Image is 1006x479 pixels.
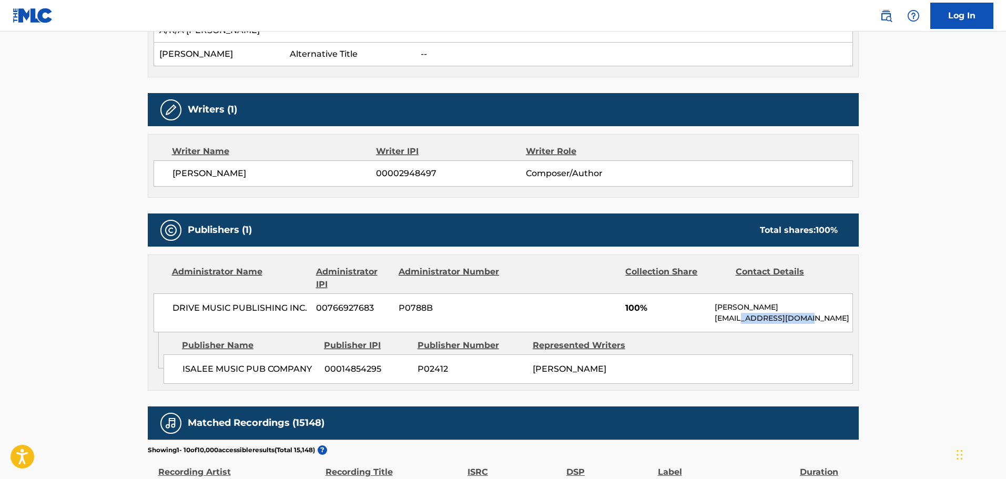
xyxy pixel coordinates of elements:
[415,43,852,66] td: --
[172,266,308,291] div: Administrator Name
[188,104,237,116] h5: Writers (1)
[182,339,316,352] div: Publisher Name
[800,455,853,478] div: Duration
[165,104,177,116] img: Writers
[172,302,309,314] span: DRIVE MUSIC PUBLISHING INC.
[625,302,707,314] span: 100%
[816,225,838,235] span: 100 %
[736,266,838,291] div: Contact Details
[284,43,415,66] td: Alternative Title
[715,313,852,324] p: [EMAIL_ADDRESS][DOMAIN_NAME]
[399,302,501,314] span: P0788B
[418,363,525,375] span: P02412
[165,224,177,237] img: Publishers
[148,445,315,455] p: Showing 1 - 10 of 10,000 accessible results (Total 15,148 )
[957,439,963,471] div: Drag
[625,266,727,291] div: Collection Share
[399,266,501,291] div: Administrator Number
[188,224,252,236] h5: Publishers (1)
[876,5,897,26] a: Public Search
[907,9,920,22] img: help
[903,5,924,26] div: Help
[165,417,177,430] img: Matched Recordings
[930,3,993,29] a: Log In
[526,145,662,158] div: Writer Role
[326,455,462,478] div: Recording Title
[418,339,525,352] div: Publisher Number
[158,455,320,478] div: Recording Artist
[566,455,652,478] div: DSP
[324,363,410,375] span: 00014854295
[526,167,662,180] span: Composer/Author
[760,224,838,237] div: Total shares:
[188,417,324,429] h5: Matched Recordings (15148)
[376,167,525,180] span: 00002948497
[376,145,526,158] div: Writer IPI
[715,302,852,313] p: [PERSON_NAME]
[316,266,391,291] div: Administrator IPI
[533,364,606,374] span: [PERSON_NAME]
[172,167,377,180] span: [PERSON_NAME]
[154,43,284,66] td: [PERSON_NAME]
[533,339,640,352] div: Represented Writers
[880,9,892,22] img: search
[953,429,1006,479] iframe: Chat Widget
[172,145,377,158] div: Writer Name
[318,445,327,455] span: ?
[182,363,317,375] span: ISALEE MUSIC PUB COMPANY
[13,8,53,23] img: MLC Logo
[324,339,410,352] div: Publisher IPI
[468,455,561,478] div: ISRC
[316,302,391,314] span: 00766927683
[658,455,795,478] div: Label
